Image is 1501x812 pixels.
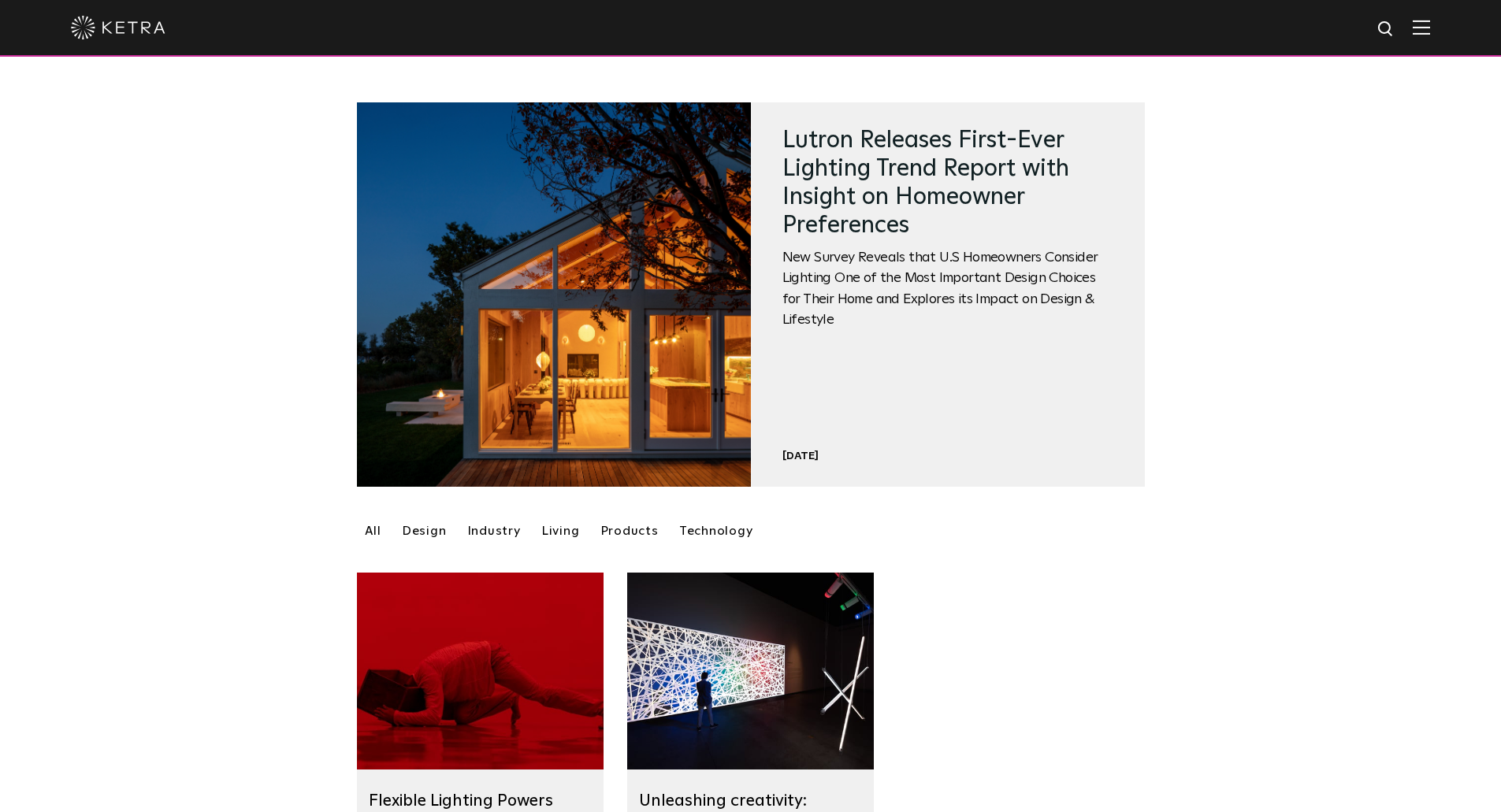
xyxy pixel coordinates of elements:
[627,573,874,769] img: Jaime%20Navarro%20-6752.jpg
[357,517,389,545] a: All
[782,247,1113,331] span: New Survey Reveals that U.S Homeowners Consider Lighting One of the Most Important Design Choices...
[782,449,1113,463] div: [DATE]
[593,517,667,545] a: Products
[394,517,455,545] a: Design
[1413,20,1430,35] img: Hamburger%20Nav.svg
[71,16,165,39] img: ketra-logo-2019-white
[533,517,588,545] a: Living
[357,573,604,769] img: Paulo%20Garcia-%201.jpg
[671,517,761,545] a: Technology
[459,517,529,545] a: Industry
[1377,20,1396,39] img: search icon
[782,128,1069,237] a: Lutron Releases First-Ever Lighting Trend Report with Insight on Homeowner Preferences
